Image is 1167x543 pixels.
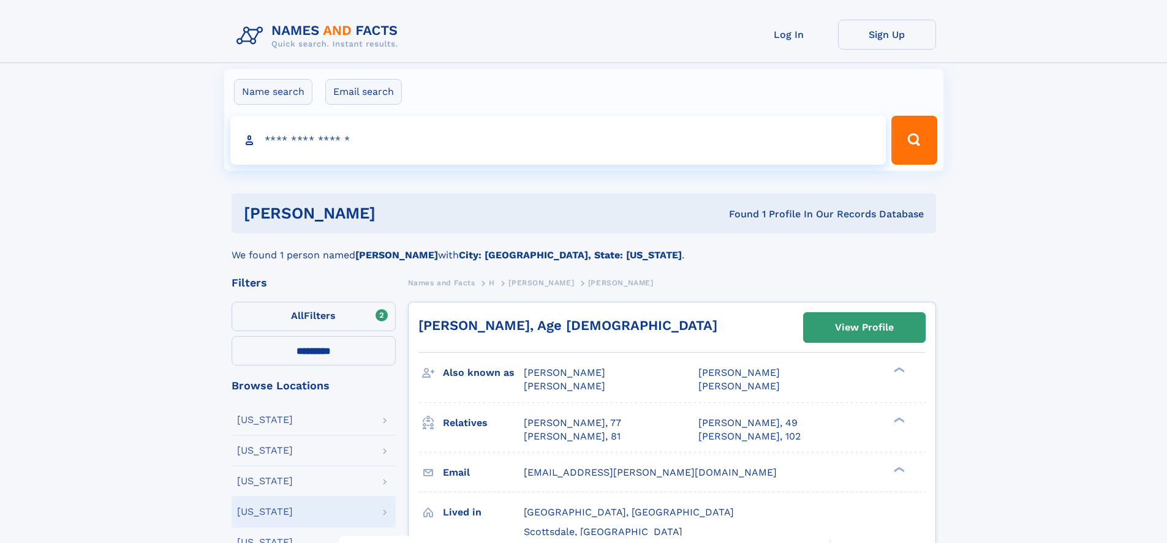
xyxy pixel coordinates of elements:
a: Names and Facts [408,275,475,290]
div: View Profile [835,313,894,342]
a: [PERSON_NAME], 49 [698,416,798,430]
b: City: [GEOGRAPHIC_DATA], State: [US_STATE] [459,249,682,261]
div: ❯ [891,416,905,424]
span: [PERSON_NAME] [524,367,605,378]
a: [PERSON_NAME], 77 [524,416,621,430]
a: [PERSON_NAME] [508,275,574,290]
span: [PERSON_NAME] [588,279,654,287]
div: [US_STATE] [237,415,293,425]
span: [GEOGRAPHIC_DATA], [GEOGRAPHIC_DATA] [524,506,734,518]
a: [PERSON_NAME], 102 [698,430,801,443]
h3: Also known as [443,362,524,383]
div: ❯ [891,465,905,473]
h3: Lived in [443,502,524,523]
div: [US_STATE] [237,507,293,517]
div: We found 1 person named with . [232,233,936,263]
div: Found 1 Profile In Our Records Database [552,208,924,221]
a: [PERSON_NAME], 81 [524,430,621,443]
h1: [PERSON_NAME] [244,206,553,221]
span: Scottsdale, [GEOGRAPHIC_DATA] [524,526,682,537]
label: Filters [232,302,396,331]
a: View Profile [804,313,925,342]
input: search input [230,116,886,165]
span: [PERSON_NAME] [508,279,574,287]
a: Sign Up [838,20,936,50]
button: Search Button [891,116,937,165]
span: [PERSON_NAME] [698,380,780,392]
div: [US_STATE] [237,446,293,455]
div: Filters [232,277,396,288]
h3: Relatives [443,413,524,433]
span: [PERSON_NAME] [698,367,780,378]
span: All [291,310,304,321]
label: Email search [325,79,402,105]
label: Name search [234,79,312,105]
a: H [489,275,495,290]
span: [PERSON_NAME] [524,380,605,392]
h3: Email [443,462,524,483]
img: Logo Names and Facts [232,20,408,53]
span: H [489,279,495,287]
div: ❯ [891,366,905,374]
div: Browse Locations [232,380,396,391]
a: [PERSON_NAME], Age [DEMOGRAPHIC_DATA] [418,318,717,333]
span: [EMAIL_ADDRESS][PERSON_NAME][DOMAIN_NAME] [524,466,777,478]
a: Log In [740,20,838,50]
div: [US_STATE] [237,476,293,486]
b: [PERSON_NAME] [355,249,438,261]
